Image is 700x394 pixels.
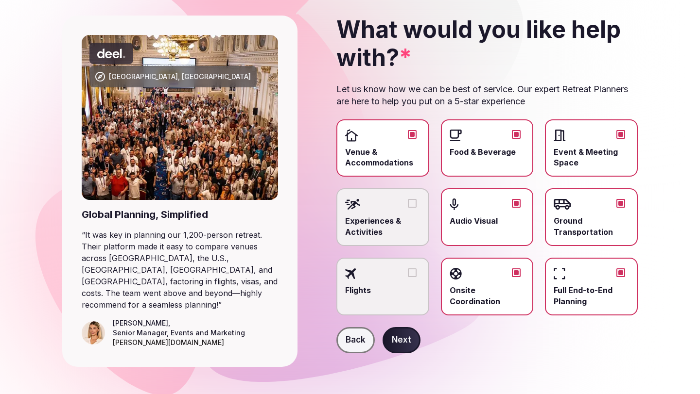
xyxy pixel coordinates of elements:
blockquote: “ It was key in planning our 1,200-person retreat. Their platform made it easy to compare venues ... [82,229,278,311]
button: Full End-to-End Planning [616,268,625,277]
h2: What would you like help with? [336,16,638,71]
p: Let us know how we can be best of service. Our expert Retreat Planners are here to help you put o... [336,83,638,107]
span: Event & Meeting Space [554,147,629,168]
span: Ground Transportation [554,215,629,237]
button: Onsite Coordination [512,268,521,277]
span: Flights [345,285,420,295]
button: Event & Meeting Space [616,130,625,139]
button: Venue & Accommodations [408,130,417,139]
cite: [PERSON_NAME] [113,319,168,327]
span: Full End-to-End Planning [554,285,629,307]
div: [PERSON_NAME][DOMAIN_NAME] [113,338,245,347]
button: Experiences & Activities [408,199,417,208]
button: Food & Beverage [512,130,521,139]
div: Global Planning, Simplified [82,208,278,221]
span: Onsite Coordination [450,285,525,307]
button: Back [336,327,375,353]
img: Punta Umbria, Spain [82,35,278,200]
svg: Deel company logo [97,49,125,58]
span: Venue & Accommodations [345,147,420,168]
button: Audio Visual [512,199,521,208]
figcaption: , [113,318,245,347]
img: Triana Jewell-Lujan [82,321,105,345]
button: Ground Transportation [616,199,625,208]
span: Experiences & Activities [345,215,420,237]
div: [GEOGRAPHIC_DATA], [GEOGRAPHIC_DATA] [109,72,251,82]
div: Senior Manager, Events and Marketing [113,328,245,338]
span: Audio Visual [450,215,525,226]
button: Next [383,327,420,353]
span: Food & Beverage [450,147,525,157]
button: Flights [408,268,417,277]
